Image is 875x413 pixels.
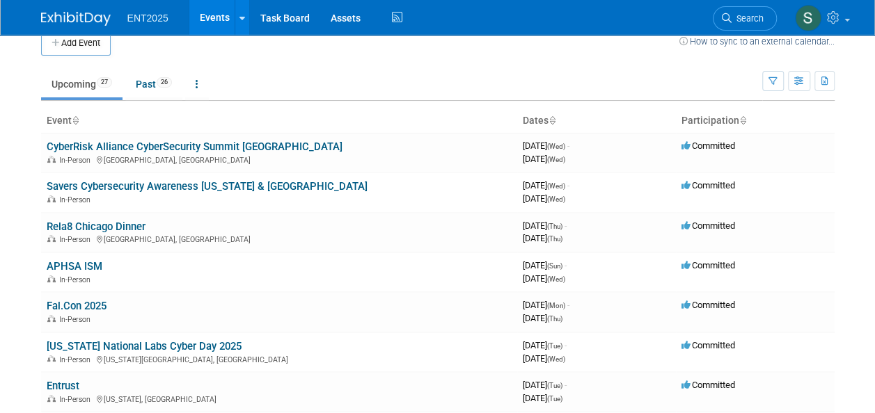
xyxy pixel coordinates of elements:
[676,109,835,133] th: Participation
[47,154,512,165] div: [GEOGRAPHIC_DATA], [GEOGRAPHIC_DATA]
[47,220,145,233] a: Rela8 Chicago Dinner
[523,220,567,231] span: [DATE]
[41,71,123,97] a: Upcoming27
[59,275,95,284] span: In-Person
[547,342,562,350] span: (Tue)
[41,31,111,56] button: Add Event
[547,302,565,309] span: (Mon)
[523,300,569,310] span: [DATE]
[567,300,569,310] span: -
[547,262,562,270] span: (Sun)
[47,156,56,163] img: In-Person Event
[157,77,172,88] span: 26
[47,275,56,282] img: In-Person Event
[523,193,565,204] span: [DATE]
[523,260,567,270] span: [DATE]
[681,180,735,191] span: Committed
[547,382,562,389] span: (Tue)
[681,340,735,350] span: Committed
[523,380,567,390] span: [DATE]
[681,140,735,151] span: Committed
[59,315,95,324] span: In-Person
[681,380,735,390] span: Committed
[549,115,555,126] a: Sort by Start Date
[47,353,512,364] div: [US_STATE][GEOGRAPHIC_DATA], [GEOGRAPHIC_DATA]
[127,13,168,24] span: ENT2025
[47,260,102,273] a: APHSA ISM
[47,315,56,322] img: In-Person Event
[47,180,368,193] a: Savers Cybersecurity Awareness [US_STATE] & [GEOGRAPHIC_DATA]
[523,180,569,191] span: [DATE]
[523,273,565,284] span: [DATE]
[565,260,567,270] span: -
[97,77,112,88] span: 27
[41,109,517,133] th: Event
[681,260,735,270] span: Committed
[59,235,95,244] span: In-Person
[523,140,569,151] span: [DATE]
[713,6,777,31] a: Search
[565,380,567,390] span: -
[72,115,79,126] a: Sort by Event Name
[47,140,342,153] a: CyberRisk Alliance CyberSecurity Summit [GEOGRAPHIC_DATA]
[567,180,569,191] span: -
[681,220,735,231] span: Committed
[523,154,565,164] span: [DATE]
[547,395,562,403] span: (Tue)
[547,222,562,230] span: (Thu)
[47,233,512,244] div: [GEOGRAPHIC_DATA], [GEOGRAPHIC_DATA]
[795,5,821,31] img: Stephanie Silva
[679,36,835,47] a: How to sync to an external calendar...
[567,140,569,151] span: -
[547,235,562,243] span: (Thu)
[547,355,565,363] span: (Wed)
[681,300,735,310] span: Committed
[547,182,565,190] span: (Wed)
[125,71,182,97] a: Past26
[739,115,746,126] a: Sort by Participation Type
[523,233,562,243] span: [DATE]
[47,300,107,312] a: Fal.Con 2025
[59,355,95,364] span: In-Person
[523,353,565,364] span: [DATE]
[47,380,79,392] a: Entrust
[47,395,56,402] img: In-Person Event
[47,340,242,353] a: [US_STATE] National Labs Cyber Day 2025
[47,195,56,202] img: In-Person Event
[523,340,567,350] span: [DATE]
[59,156,95,165] span: In-Person
[565,340,567,350] span: -
[47,355,56,362] img: In-Person Event
[565,220,567,231] span: -
[517,109,676,133] th: Dates
[523,313,562,323] span: [DATE]
[547,315,562,323] span: (Thu)
[47,235,56,242] img: In-Person Event
[732,13,764,24] span: Search
[547,156,565,163] span: (Wed)
[41,12,111,26] img: ExhibitDay
[547,275,565,283] span: (Wed)
[547,195,565,203] span: (Wed)
[47,393,512,404] div: [US_STATE], [GEOGRAPHIC_DATA]
[59,395,95,404] span: In-Person
[547,143,565,150] span: (Wed)
[59,195,95,204] span: In-Person
[523,393,562,403] span: [DATE]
